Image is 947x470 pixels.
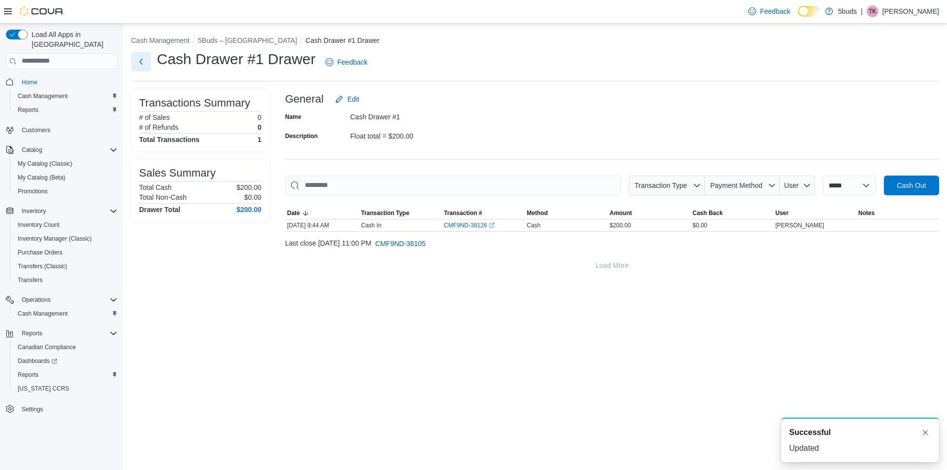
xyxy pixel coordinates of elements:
button: Transfers (Classic) [10,259,121,273]
span: Cash [527,221,541,229]
button: Notes [856,207,939,219]
p: 0 [257,123,261,131]
a: Feedback [322,52,371,72]
button: Inventory [18,205,50,217]
p: $0.00 [244,193,261,201]
a: Dashboards [14,355,61,367]
a: Cash Management [14,308,72,320]
a: My Catalog (Beta) [14,172,70,183]
span: Canadian Compliance [18,343,76,351]
button: Cash Management [131,36,189,44]
button: Operations [18,294,55,306]
span: Washington CCRS [14,383,117,395]
span: Cash Management [18,92,68,100]
button: Catalog [2,143,121,157]
span: Inventory Manager (Classic) [18,235,92,243]
span: Feedback [337,57,367,67]
h6: # of Refunds [139,123,178,131]
button: Payment Method [705,176,780,195]
span: Transfers [18,276,42,284]
button: User [780,176,815,195]
p: 0 [257,113,261,121]
p: $200.00 [236,183,261,191]
span: Date [287,209,300,217]
button: Inventory Manager (Classic) [10,232,121,246]
p: 5buds [838,5,857,17]
div: Last close [DATE] 11:00 PM [285,234,939,253]
span: Notes [858,209,874,217]
a: Feedback [744,1,794,21]
button: Load More [285,255,939,275]
nav: An example of EuiBreadcrumbs [131,36,939,47]
span: Method [527,209,548,217]
button: Transaction Type [359,207,442,219]
input: Dark Mode [798,6,820,17]
button: Catalog [18,144,46,156]
button: [US_STATE] CCRS [10,382,121,396]
span: Transaction # [444,209,482,217]
span: $200.00 [610,221,631,229]
h3: Transactions Summary [139,97,250,109]
span: Customers [22,126,50,134]
a: Inventory Count [14,219,64,231]
span: Dashboards [18,357,57,365]
h6: # of Sales [139,113,170,121]
span: Transfers (Classic) [14,260,117,272]
span: Inventory Manager (Classic) [14,233,117,245]
span: Amount [610,209,632,217]
span: Transfers [14,274,117,286]
span: Transfers (Classic) [18,262,67,270]
button: Inventory Count [10,218,121,232]
a: Customers [18,124,54,136]
span: Reports [18,371,38,379]
div: [DATE] 9:44 AM [285,219,359,231]
label: Description [285,132,318,140]
a: My Catalog (Classic) [14,158,76,170]
span: Catalog [22,146,42,154]
h4: Drawer Total [139,206,181,214]
img: Cova [20,6,64,16]
span: Successful [789,427,831,438]
nav: Complex example [6,71,117,442]
button: Inventory [2,204,121,218]
span: Inventory [18,205,117,217]
button: Cash Management [10,89,121,103]
span: Inventory [22,207,46,215]
span: CMF9ND-38105 [375,239,426,249]
span: Transaction Type [361,209,409,217]
div: Cash Drawer #1 [350,109,482,121]
h4: Total Transactions [139,136,200,144]
span: TK [869,5,876,17]
span: Promotions [14,185,117,197]
input: This is a search bar. As you type, the results lower in the page will automatically filter. [285,176,621,195]
div: Updated [789,442,931,454]
span: Inventory Count [18,221,60,229]
span: User [784,181,799,189]
a: Cash Management [14,90,72,102]
span: Canadian Compliance [14,341,117,353]
a: Promotions [14,185,52,197]
h6: Total Cash [139,183,172,191]
h1: Cash Drawer #1 Drawer [157,49,316,69]
a: Dashboards [10,354,121,368]
span: Reports [18,327,117,339]
span: My Catalog (Beta) [14,172,117,183]
a: Inventory Manager (Classic) [14,233,96,245]
span: [PERSON_NAME] [775,221,824,229]
button: CMF9ND-38105 [371,234,430,253]
label: Name [285,113,301,121]
a: Reports [14,369,42,381]
span: Reports [18,106,38,114]
p: [PERSON_NAME] [882,5,939,17]
a: Settings [18,403,47,415]
div: Notification [789,427,931,438]
button: Cash Out [884,176,939,195]
span: Reports [14,104,117,116]
button: Transaction # [442,207,525,219]
span: Operations [18,294,117,306]
span: My Catalog (Classic) [14,158,117,170]
span: Inventory Count [14,219,117,231]
span: Home [18,76,117,88]
span: My Catalog (Classic) [18,160,73,168]
span: Purchase Orders [14,247,117,258]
